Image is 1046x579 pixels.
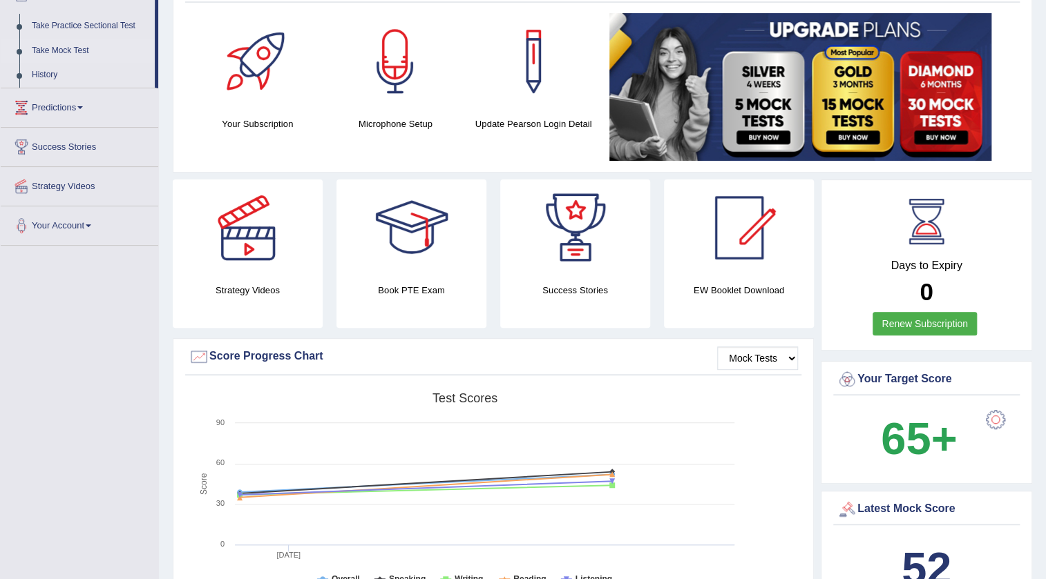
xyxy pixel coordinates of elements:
[26,63,155,88] a: History
[837,369,1016,390] div: Your Target Score
[432,391,497,405] tspan: Test scores
[881,413,957,464] b: 65+
[199,473,209,495] tspan: Score
[216,458,225,467] text: 60
[26,14,155,39] a: Take Practice Sectional Test
[837,259,1016,272] h4: Days to Expiry
[220,540,225,548] text: 0
[196,117,320,131] h4: Your Subscription
[837,499,1016,520] div: Latest Mock Score
[609,13,991,161] img: small5.jpg
[1,206,158,241] a: Your Account
[471,117,596,131] h4: Update Pearson Login Detail
[873,312,977,335] a: Renew Subscription
[216,418,225,426] text: 90
[173,283,323,297] h4: Strategy Videos
[26,39,155,63] a: Take Mock Test
[664,283,814,297] h4: EW Booklet Download
[920,278,933,305] b: 0
[334,117,458,131] h4: Microphone Setup
[276,551,301,559] tspan: [DATE]
[336,283,486,297] h4: Book PTE Exam
[1,88,158,123] a: Predictions
[189,346,798,367] div: Score Progress Chart
[1,128,158,162] a: Success Stories
[1,167,158,202] a: Strategy Videos
[216,499,225,507] text: 30
[500,283,650,297] h4: Success Stories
